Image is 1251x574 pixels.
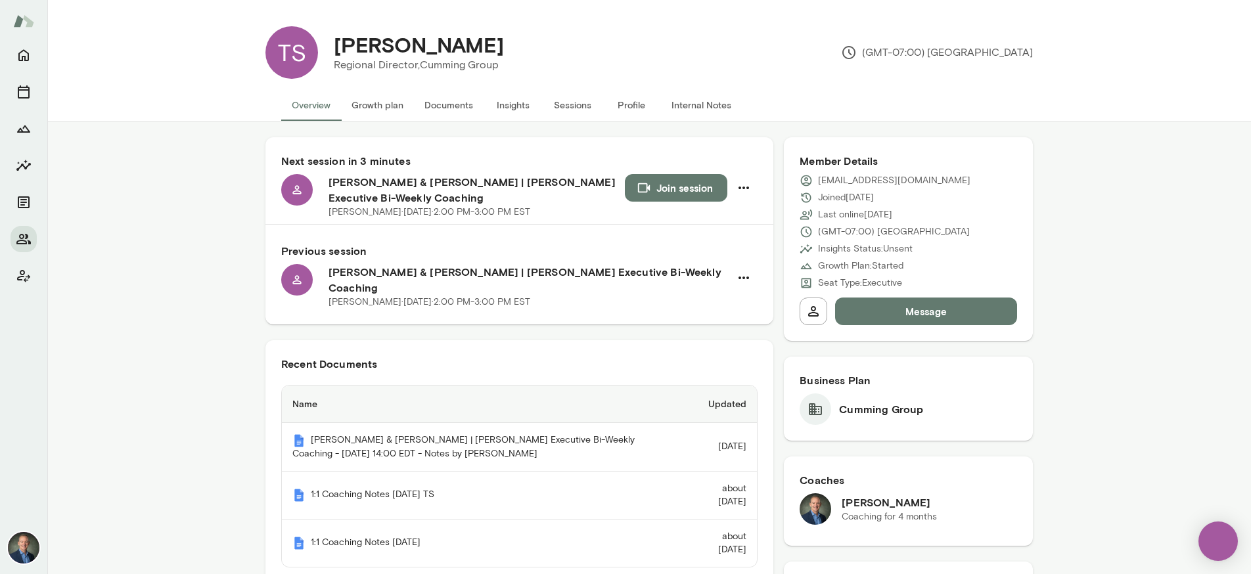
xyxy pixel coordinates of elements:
[292,489,306,502] img: Mento
[842,510,937,523] p: Coaching for 4 months
[281,153,758,169] h6: Next session in 3 minutes
[818,174,970,187] p: [EMAIL_ADDRESS][DOMAIN_NAME]
[11,79,37,105] button: Sessions
[688,472,758,519] td: about [DATE]
[11,116,37,142] button: Growth Plan
[841,45,1033,60] p: (GMT-07:00) [GEOGRAPHIC_DATA]
[265,26,318,79] div: TS
[11,263,37,289] button: Client app
[282,472,688,519] th: 1:1 Coaching Notes [DATE] TS
[329,296,530,309] p: [PERSON_NAME] · [DATE] · 2:00 PM-3:00 PM EST
[282,519,688,567] th: 1:1 Coaching Notes [DATE]
[11,42,37,68] button: Home
[282,386,688,423] th: Name
[839,401,923,417] h6: Cumming Group
[688,386,758,423] th: Updated
[835,298,1017,325] button: Message
[543,89,602,121] button: Sessions
[625,174,727,202] button: Join session
[334,57,504,73] p: Regional Director, Cumming Group
[800,493,831,525] img: Michael Alden
[800,472,1017,488] h6: Coaches
[13,9,34,33] img: Mento
[818,208,892,221] p: Last online [DATE]
[818,276,902,290] p: Seat Type: Executive
[414,89,484,121] button: Documents
[11,226,37,252] button: Members
[818,191,874,204] p: Joined [DATE]
[484,89,543,121] button: Insights
[818,225,970,238] p: (GMT-07:00) [GEOGRAPHIC_DATA]
[334,32,504,57] h4: [PERSON_NAME]
[818,242,913,255] p: Insights Status: Unsent
[281,356,758,372] h6: Recent Documents
[8,532,39,563] img: Michael Alden
[688,423,758,472] td: [DATE]
[292,434,306,447] img: Mento
[800,372,1017,388] h6: Business Plan
[341,89,414,121] button: Growth plan
[800,153,1017,169] h6: Member Details
[842,495,937,510] h6: [PERSON_NAME]
[11,152,37,179] button: Insights
[282,423,688,472] th: [PERSON_NAME] & [PERSON_NAME] | [PERSON_NAME] Executive Bi-Weekly Coaching - [DATE] 14:00 EDT - N...
[329,206,530,219] p: [PERSON_NAME] · [DATE] · 2:00 PM-3:00 PM EST
[281,243,758,259] h6: Previous session
[602,89,661,121] button: Profile
[688,519,758,567] td: about [DATE]
[818,259,903,273] p: Growth Plan: Started
[11,189,37,215] button: Documents
[281,89,341,121] button: Overview
[661,89,742,121] button: Internal Notes
[329,174,625,206] h6: [PERSON_NAME] & [PERSON_NAME] | [PERSON_NAME] Executive Bi-Weekly Coaching
[329,264,730,296] h6: [PERSON_NAME] & [PERSON_NAME] | [PERSON_NAME] Executive Bi-Weekly Coaching
[292,537,306,550] img: Mento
